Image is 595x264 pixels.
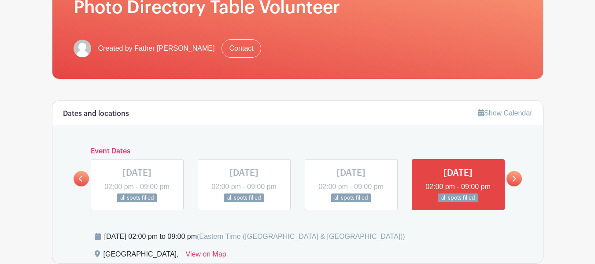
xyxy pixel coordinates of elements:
img: default-ce2991bfa6775e67f084385cd625a349d9dcbb7a52a09fb2fda1e96e2d18dcdb.png [74,40,91,57]
a: Show Calendar [478,109,532,117]
span: Created by Father [PERSON_NAME] [98,43,215,54]
div: [DATE] 02:00 pm to 09:00 pm [104,231,405,242]
h6: Dates and locations [63,110,129,118]
a: View on Map [186,249,226,263]
span: (Eastern Time ([GEOGRAPHIC_DATA] & [GEOGRAPHIC_DATA])) [197,233,405,240]
h6: Event Dates [89,147,506,156]
a: Contact [222,39,261,58]
div: [GEOGRAPHIC_DATA], [103,249,179,263]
